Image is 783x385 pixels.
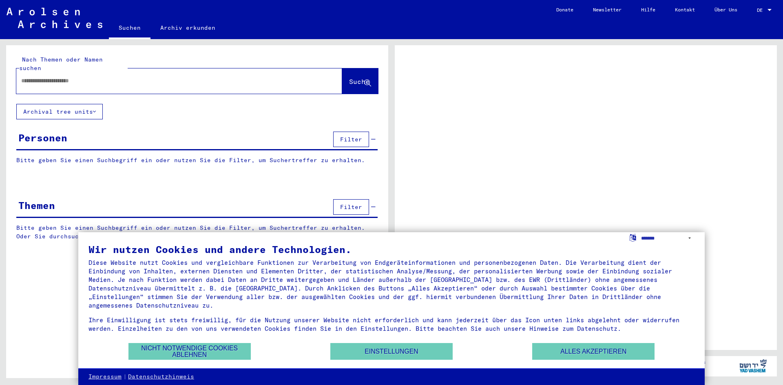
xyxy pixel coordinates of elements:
div: Personen [18,130,67,145]
label: Sprache auswählen [628,233,637,241]
a: Datenschutzhinweis [128,373,194,381]
a: Suchen [109,18,150,39]
div: Wir nutzen Cookies und andere Technologien. [88,244,695,254]
div: Themen [18,198,55,213]
select: Sprache auswählen [641,232,695,244]
button: Einstellungen [330,343,453,360]
a: Impressum [88,373,122,381]
img: Arolsen_neg.svg [7,8,102,28]
div: Ihre Einwilligung ist stets freiwillig, für die Nutzung unserer Website nicht erforderlich und ka... [88,316,695,333]
mat-label: Nach Themen oder Namen suchen [19,56,103,72]
button: Alles akzeptieren [532,343,655,360]
button: Nicht notwendige Cookies ablehnen [128,343,251,360]
span: Suche [349,77,369,86]
button: Filter [333,132,369,147]
div: Diese Website nutzt Cookies und vergleichbare Funktionen zur Verarbeitung von Endgeräteinformatio... [88,258,695,310]
a: Archiv erkunden [150,18,225,37]
span: DE [757,7,766,13]
button: Suche [342,68,378,94]
p: Bitte geben Sie einen Suchbegriff ein oder nutzen Sie die Filter, um Suchertreffer zu erhalten. [16,156,378,165]
span: Filter [340,136,362,143]
p: Bitte geben Sie einen Suchbegriff ein oder nutzen Sie die Filter, um Suchertreffer zu erhalten. O... [16,224,378,241]
button: Filter [333,199,369,215]
img: yv_logo.png [738,356,768,376]
span: Filter [340,203,362,211]
button: Archival tree units [16,104,103,119]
